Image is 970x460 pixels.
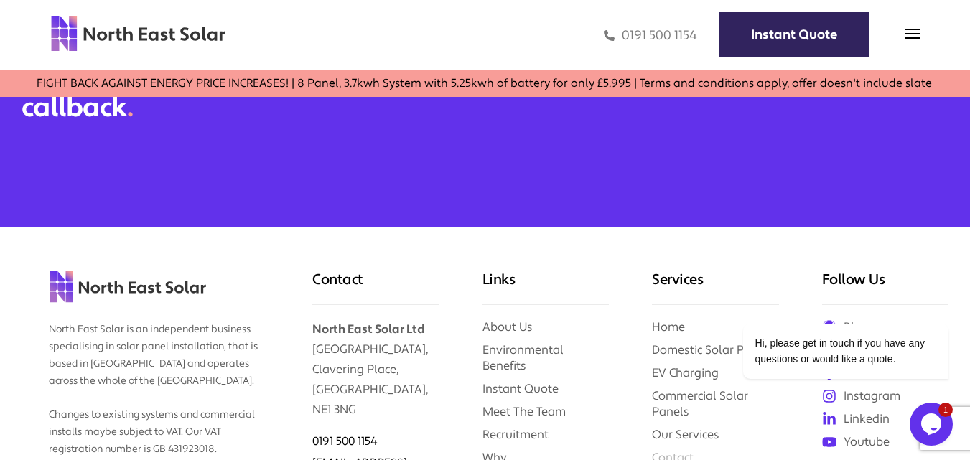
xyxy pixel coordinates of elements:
[312,321,424,337] b: North East Solar Ltd
[312,270,439,305] h3: Contact
[482,381,559,396] a: Instant Quote
[652,319,685,334] a: Home
[50,14,226,52] img: north east solar logo
[604,27,615,44] img: phone icon
[482,427,549,442] a: Recruitment
[652,365,719,380] a: EV Charging
[719,12,869,57] a: Instant Quote
[822,411,948,427] a: Linkedin
[822,412,836,426] img: linkedin icon
[822,434,948,450] a: Youtube
[822,389,836,403] img: instagram icon
[652,342,774,357] a: Domestic Solar Panels
[482,404,566,419] a: Meet The Team
[822,388,948,404] a: Instagram
[910,403,956,446] iframe: chat widget
[482,342,564,373] a: Environmental Benefits
[127,90,133,125] span: .
[652,388,748,419] a: Commercial Solar Panels
[905,27,920,41] img: menu icon
[652,270,778,305] h3: Services
[312,305,439,420] p: [GEOGRAPHIC_DATA], Clavering Place, [GEOGRAPHIC_DATA], NE1 3NG
[697,226,956,395] iframe: chat widget
[49,270,207,304] img: north east solar logo
[49,307,270,458] p: North East Solar is an independent business specialising in solar panel installation, that is bas...
[822,435,836,449] img: youtube icon
[482,319,533,334] a: About Us
[604,27,697,44] a: 0191 500 1154
[482,270,609,305] h3: Links
[652,427,719,442] a: Our Services
[312,434,378,449] a: 0191 500 1154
